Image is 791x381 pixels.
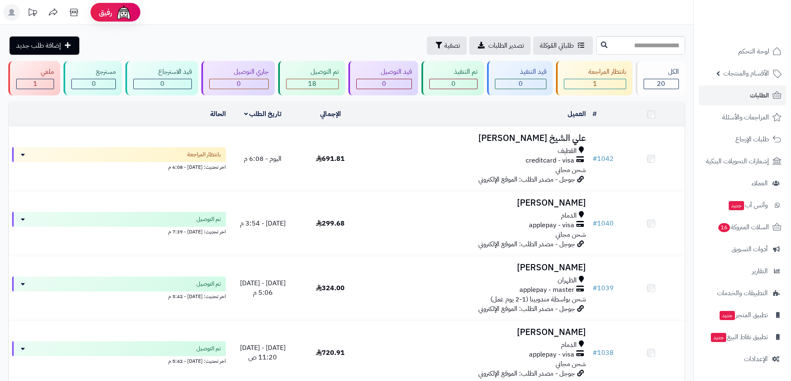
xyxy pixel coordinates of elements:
[657,79,665,89] span: 20
[277,61,347,95] a: تم التوصيل 18
[529,221,574,230] span: applepay - visa
[124,61,199,95] a: قيد الاسترجاع 0
[729,201,744,210] span: جديد
[564,79,626,89] div: 1
[699,217,786,237] a: السلات المتروكة16
[519,285,574,295] span: applepay - master
[160,79,164,89] span: 0
[7,61,62,95] a: ملغي 1
[699,261,786,281] a: التقارير
[699,305,786,325] a: تطبيق المتجرجديد
[240,343,286,362] span: [DATE] - [DATE] 11:20 ص
[196,215,221,223] span: تم التوصيل
[12,291,226,300] div: اخر تحديث: [DATE] - 5:42 م
[752,265,768,277] span: التقارير
[16,41,61,51] span: إضافة طلب جديد
[367,263,586,272] h3: [PERSON_NAME]
[593,154,614,164] a: #1042
[519,79,523,89] span: 0
[478,304,575,314] span: جوجل - مصدر الطلب: الموقع الإلكتروني
[738,46,769,57] span: لوحة التحكم
[711,333,726,342] span: جديد
[320,109,341,119] a: الإجمالي
[495,67,546,77] div: قيد التنفيذ
[478,175,575,184] span: جوجل - مصدر الطلب: الموقع الإلكتروني
[558,146,577,156] span: القطيف
[593,109,597,119] a: #
[210,109,226,119] a: الحالة
[10,36,79,55] a: إضافة طلب جديد
[699,173,786,193] a: العملاء
[526,156,574,165] span: creditcard - visa
[210,79,268,89] div: 0
[12,227,226,235] div: اخر تحديث: [DATE] - 7:39 م
[554,61,634,95] a: بانتظار المراجعة 1
[444,41,460,51] span: تصفية
[316,218,345,228] span: 299.68
[540,41,574,51] span: طلباتي المُوكلة
[187,150,221,159] span: بانتظار المراجعة
[286,67,339,77] div: تم التوصيل
[735,133,769,145] span: طلبات الإرجاع
[699,327,786,347] a: تطبيق نقاط البيعجديد
[196,280,221,288] span: تم التوصيل
[699,107,786,127] a: المراجعات والأسئلة
[308,79,316,89] span: 18
[316,348,345,358] span: 720.91
[593,283,614,293] a: #1039
[62,61,124,95] a: مسترجع 0
[558,276,577,285] span: الظهران
[287,79,338,89] div: 18
[720,311,735,320] span: جديد
[367,133,586,143] h3: علي الشيخ [PERSON_NAME]
[490,294,586,304] span: شحن بواسطة مندوبينا (1-2 يوم عمل)
[710,331,768,343] span: تطبيق نقاط البيع
[556,359,586,369] span: شحن مجاني
[718,221,769,233] span: السلات المتروكة
[732,243,768,255] span: أدوات التسويق
[529,350,574,359] span: applepay - visa
[750,90,769,101] span: الطلبات
[209,67,269,77] div: جاري التوصيل
[593,154,597,164] span: #
[485,61,554,95] a: قيد التنفيذ 0
[196,345,221,353] span: تم التوصيل
[33,79,37,89] span: 1
[699,239,786,259] a: أدوات التسويق
[593,218,614,228] a: #1040
[244,154,282,164] span: اليوم - 6:08 م
[495,79,546,89] div: 0
[699,195,786,215] a: وآتس آبجديد
[752,177,768,189] span: العملاء
[367,198,586,208] h3: [PERSON_NAME]
[429,67,478,77] div: تم التنفيذ
[488,41,524,51] span: تصدير الطلبات
[478,239,575,249] span: جوجل - مصدر الطلب: الموقع الإلكتروني
[12,356,226,365] div: اخر تحديث: [DATE] - 5:42 م
[593,79,597,89] span: 1
[469,36,531,55] a: تصدير الطلبات
[420,61,485,95] a: تم التنفيذ 0
[22,4,43,23] a: تحديثات المنصة
[564,67,626,77] div: بانتظار المراجعة
[12,162,226,171] div: اخر تحديث: [DATE] - 6:08 م
[722,112,769,123] span: المراجعات والأسئلة
[72,79,115,89] div: 0
[430,79,477,89] div: 0
[719,309,768,321] span: تطبيق المتجر
[17,79,54,89] div: 1
[706,155,769,167] span: إشعارات التحويلات البنكية
[115,4,132,21] img: ai-face.png
[634,61,687,95] a: الكل20
[478,369,575,379] span: جوجل - مصدر الطلب: الموقع الإلكتروني
[556,230,586,240] span: شحن مجاني
[382,79,386,89] span: 0
[427,36,467,55] button: تصفية
[71,67,116,77] div: مسترجع
[593,348,614,358] a: #1038
[134,79,191,89] div: 0
[347,61,420,95] a: قيد التوصيل 0
[593,218,597,228] span: #
[244,109,282,119] a: تاريخ الطلب
[92,79,96,89] span: 0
